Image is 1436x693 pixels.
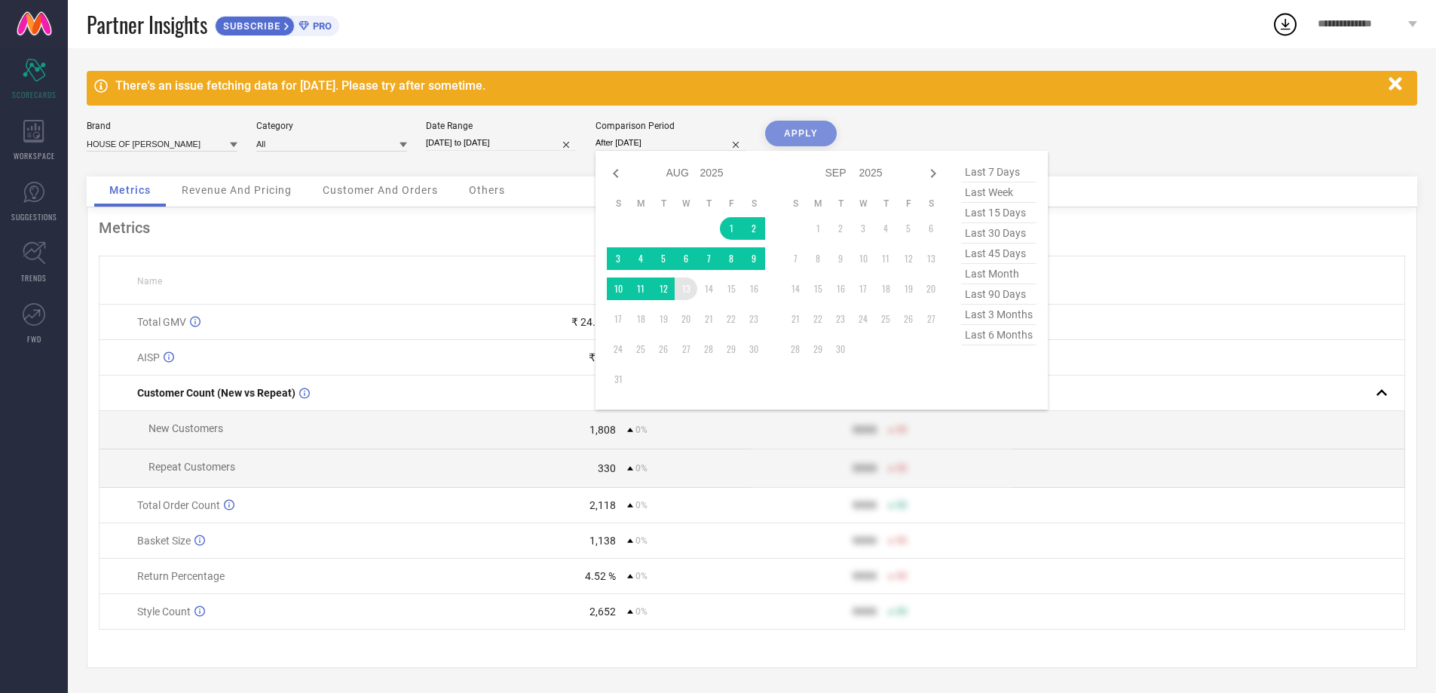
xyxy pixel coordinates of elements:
[99,219,1405,237] div: Metrics
[589,499,616,511] div: 2,118
[829,247,852,270] td: Tue Sep 09 2025
[14,150,55,161] span: WORKSPACE
[1272,11,1299,38] div: Open download list
[697,247,720,270] td: Thu Aug 07 2025
[897,217,920,240] td: Fri Sep 05 2025
[635,606,648,617] span: 0%
[11,211,57,222] span: SUGGESTIONS
[27,333,41,345] span: FWD
[635,463,648,474] span: 0%
[874,278,897,300] td: Thu Sep 18 2025
[675,338,697,360] td: Wed Aug 27 2025
[853,570,877,582] div: 9999
[675,308,697,330] td: Wed Aug 20 2025
[961,305,1036,325] span: last 3 months
[852,308,874,330] td: Wed Sep 24 2025
[652,308,675,330] td: Tue Aug 19 2025
[807,247,829,270] td: Mon Sep 08 2025
[784,247,807,270] td: Sun Sep 07 2025
[961,182,1036,203] span: last week
[571,316,616,328] div: ₹ 24.11 L
[256,121,407,131] div: Category
[309,20,332,32] span: PRO
[829,338,852,360] td: Tue Sep 30 2025
[920,198,942,210] th: Saturday
[607,278,629,300] td: Sun Aug 10 2025
[784,308,807,330] td: Sun Sep 21 2025
[323,184,438,196] span: Customer And Orders
[807,338,829,360] td: Mon Sep 29 2025
[896,425,907,435] span: 50
[852,247,874,270] td: Wed Sep 10 2025
[635,535,648,546] span: 0%
[137,535,191,547] span: Basket Size
[829,198,852,210] th: Tuesday
[216,20,284,32] span: SUBSCRIBE
[897,308,920,330] td: Fri Sep 26 2025
[87,9,207,40] span: Partner Insights
[920,308,942,330] td: Sat Sep 27 2025
[961,244,1036,264] span: last 45 days
[897,198,920,210] th: Friday
[742,308,765,330] td: Sat Aug 23 2025
[742,338,765,360] td: Sat Aug 30 2025
[874,198,897,210] th: Thursday
[720,198,742,210] th: Friday
[652,247,675,270] td: Tue Aug 05 2025
[829,217,852,240] td: Tue Sep 02 2025
[961,223,1036,244] span: last 30 days
[897,247,920,270] td: Fri Sep 12 2025
[629,278,652,300] td: Mon Aug 11 2025
[148,461,235,473] span: Repeat Customers
[137,316,186,328] span: Total GMV
[742,247,765,270] td: Sat Aug 09 2025
[874,247,897,270] td: Thu Sep 11 2025
[635,500,648,511] span: 0%
[720,278,742,300] td: Fri Aug 15 2025
[596,121,746,131] div: Comparison Period
[784,278,807,300] td: Sun Sep 14 2025
[896,500,907,511] span: 50
[607,338,629,360] td: Sun Aug 24 2025
[115,78,1381,93] div: There's an issue fetching data for [DATE]. Please try after sometime.
[853,499,877,511] div: 9999
[807,308,829,330] td: Mon Sep 22 2025
[874,217,897,240] td: Thu Sep 04 2025
[852,217,874,240] td: Wed Sep 03 2025
[720,217,742,240] td: Fri Aug 01 2025
[720,308,742,330] td: Fri Aug 22 2025
[607,164,625,182] div: Previous month
[629,308,652,330] td: Mon Aug 18 2025
[607,198,629,210] th: Sunday
[607,308,629,330] td: Sun Aug 17 2025
[607,368,629,391] td: Sun Aug 31 2025
[137,276,162,287] span: Name
[607,247,629,270] td: Sun Aug 03 2025
[629,198,652,210] th: Monday
[697,198,720,210] th: Thursday
[675,278,697,300] td: Wed Aug 13 2025
[21,272,47,284] span: TRENDS
[629,338,652,360] td: Mon Aug 25 2025
[215,12,339,36] a: SUBSCRIBEPRO
[920,217,942,240] td: Sat Sep 06 2025
[920,247,942,270] td: Sat Sep 13 2025
[652,278,675,300] td: Tue Aug 12 2025
[109,184,151,196] span: Metrics
[807,217,829,240] td: Mon Sep 01 2025
[852,198,874,210] th: Wednesday
[961,284,1036,305] span: last 90 days
[87,121,237,131] div: Brand
[720,247,742,270] td: Fri Aug 08 2025
[137,351,160,363] span: AISP
[961,162,1036,182] span: last 7 days
[426,121,577,131] div: Date Range
[924,164,942,182] div: Next month
[853,535,877,547] div: 9999
[807,198,829,210] th: Monday
[148,422,223,434] span: New Customers
[596,135,746,151] input: Select comparison period
[585,570,616,582] div: 4.52 %
[874,308,897,330] td: Thu Sep 25 2025
[598,462,616,474] div: 330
